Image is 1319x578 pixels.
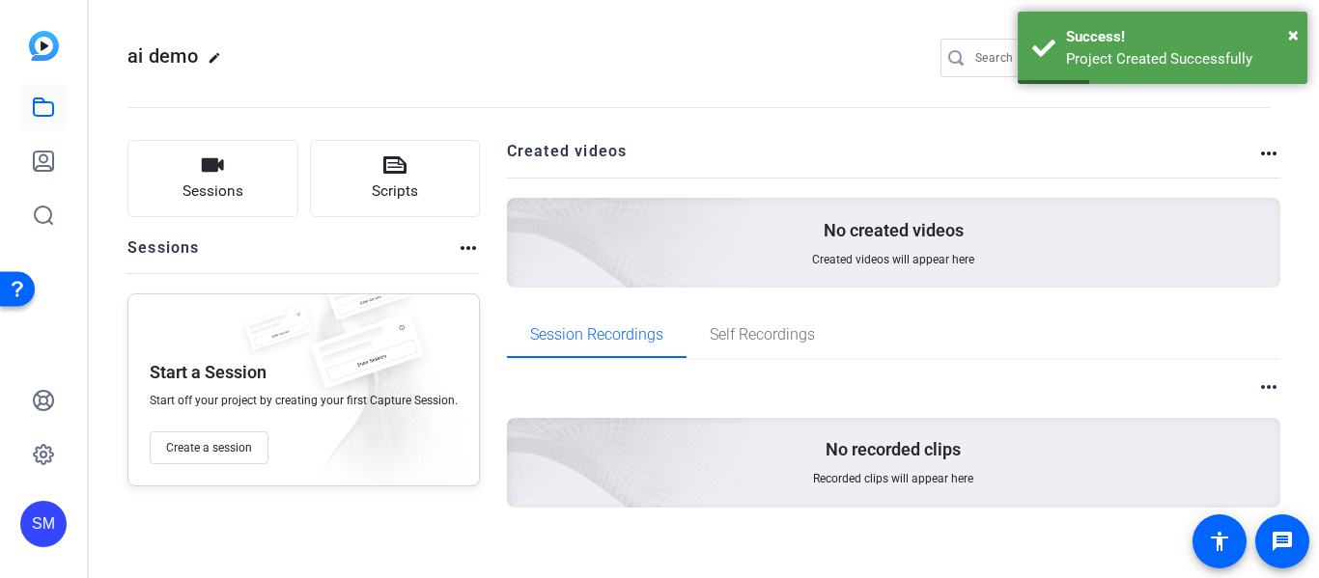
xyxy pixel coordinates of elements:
img: blue-gradient.svg [29,31,59,61]
span: Sessions [182,180,243,203]
span: ai demo [127,44,198,68]
span: × [1288,23,1299,46]
p: Start a Session [150,361,267,384]
mat-icon: more_horiz [1257,142,1280,165]
span: Recorded clips will appear here [813,471,973,486]
mat-icon: more_horiz [457,236,480,260]
img: fake-session.png [295,314,439,409]
span: Self Recordings [710,327,815,343]
mat-icon: more_horiz [1257,375,1280,399]
button: Sessions [127,140,298,217]
p: No recorded clips [826,438,961,461]
img: Creted videos background [291,7,751,426]
img: fake-session.png [314,265,420,336]
img: embarkstudio-empty-session.png [282,289,469,495]
span: Session Recordings [530,327,663,343]
span: Start off your project by creating your first Capture Session. [150,393,458,408]
mat-icon: edit [208,51,231,74]
span: Create a session [166,440,252,455]
h2: Created videos [507,140,1258,178]
button: Scripts [310,140,481,217]
p: No created videos [824,219,964,242]
div: Success! [1066,26,1293,48]
button: Close [1288,20,1299,49]
button: Create a session [150,431,268,464]
span: Scripts [372,180,418,203]
div: Project Created Successfully [1066,48,1293,70]
div: SM [20,501,67,547]
span: Created videos will appear here [812,252,974,267]
mat-icon: accessibility [1208,530,1231,553]
h2: Sessions [127,236,200,273]
img: fake-session.png [235,306,322,363]
input: Search [975,46,1149,69]
mat-icon: message [1271,530,1294,553]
